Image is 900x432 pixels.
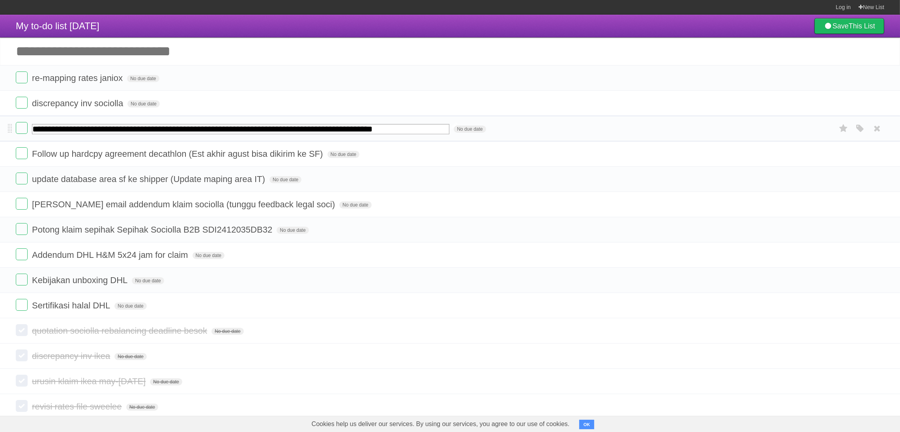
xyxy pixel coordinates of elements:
[277,227,309,234] span: No due date
[16,324,28,336] label: Done
[127,75,159,82] span: No due date
[32,250,190,260] span: Addendum DHL H&M 5x24 jam for claim
[127,100,159,107] span: No due date
[32,351,112,361] span: discrepancy inv ikea
[114,302,146,310] span: No due date
[132,277,164,284] span: No due date
[579,420,595,429] button: OK
[32,275,129,285] span: Kebijakan unboxing DHL
[32,376,148,386] span: urusin klaim ikea may-[DATE]
[814,18,884,34] a: SaveThis List
[16,223,28,235] label: Done
[269,176,301,183] span: No due date
[126,404,158,411] span: No due date
[32,402,123,411] span: revisi rates file sweelee
[327,151,359,158] span: No due date
[16,97,28,109] label: Done
[211,328,243,335] span: No due date
[193,252,225,259] span: No due date
[32,326,209,336] span: quotation sociolla rebalancing deadline besok
[16,375,28,387] label: Done
[32,149,325,159] span: Follow up hardcpy agreement decathlon (Est akhir agust bisa dikirim ke SF)
[16,71,28,83] label: Done
[16,198,28,210] label: Done
[32,73,125,83] span: re-mapping rates janiox
[16,349,28,361] label: Done
[849,22,875,30] b: This List
[339,201,371,208] span: No due date
[16,173,28,184] label: Done
[16,122,28,134] label: Done
[454,126,486,133] span: No due date
[16,248,28,260] label: Done
[32,174,267,184] span: update database area sf ke shipper (Update maping area IT)
[16,21,99,31] span: My to-do list [DATE]
[836,122,851,135] label: Star task
[114,353,146,360] span: No due date
[32,301,112,310] span: Sertifikasi halal DHL
[16,274,28,285] label: Done
[150,378,182,385] span: No due date
[16,299,28,311] label: Done
[16,400,28,412] label: Done
[32,98,125,108] span: discrepancy inv sociolla
[32,199,337,209] span: [PERSON_NAME] email addendum klaim sociolla (tunggu feedback legal soci)
[16,147,28,159] label: Done
[304,416,578,432] span: Cookies help us deliver our services. By using our services, you agree to our use of cookies.
[32,225,274,235] span: Potong klaim sepihak Sepihak Sociolla B2B SDI2412035DB32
